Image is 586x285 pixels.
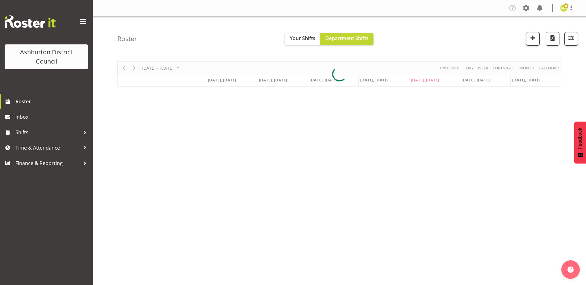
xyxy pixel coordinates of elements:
span: Shifts [15,128,80,137]
button: Your Shifts [285,33,320,45]
span: Your Shifts [290,35,315,42]
button: Filter Shifts [564,32,578,46]
h4: Roster [117,35,137,42]
div: Ashburton District Council [11,47,82,66]
button: Feedback - Show survey [574,122,586,163]
img: Rosterit website logo [5,15,56,28]
span: Time & Attendance [15,143,80,152]
span: Finance & Reporting [15,159,80,168]
img: megan-rutter11915.jpg [560,4,567,12]
button: Add a new shift [526,32,540,46]
span: Department Shifts [325,35,369,42]
span: Inbox [15,112,90,122]
span: Roster [15,97,90,106]
button: Download a PDF of the roster according to the set date range. [546,32,559,46]
img: help-xxl-2.png [567,266,574,273]
span: Feedback [577,128,583,149]
button: Department Shifts [320,33,373,45]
